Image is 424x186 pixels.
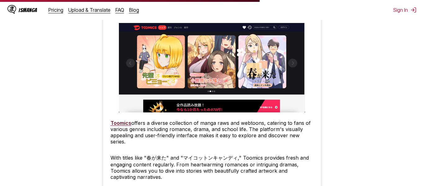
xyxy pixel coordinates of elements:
[19,7,37,13] div: IsManga
[119,23,305,113] img: Toomics
[111,155,313,180] p: With titles like "春が来た" and "マイコットンキャンディ," Toomics provides fresh and engaging content regularly....
[115,7,124,13] a: FAQ
[111,120,313,145] p: offers a diverse collection of manga raws and webtoons, catering to fans of various genres includ...
[393,7,417,13] button: Sign In
[48,7,63,13] a: Pricing
[7,5,48,15] a: IsManga LogoIsManga
[111,120,131,126] a: Toomics
[68,7,111,13] a: Upload & Translate
[410,7,417,13] img: Sign out
[7,5,16,14] img: IsManga Logo
[129,7,139,13] a: Blog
